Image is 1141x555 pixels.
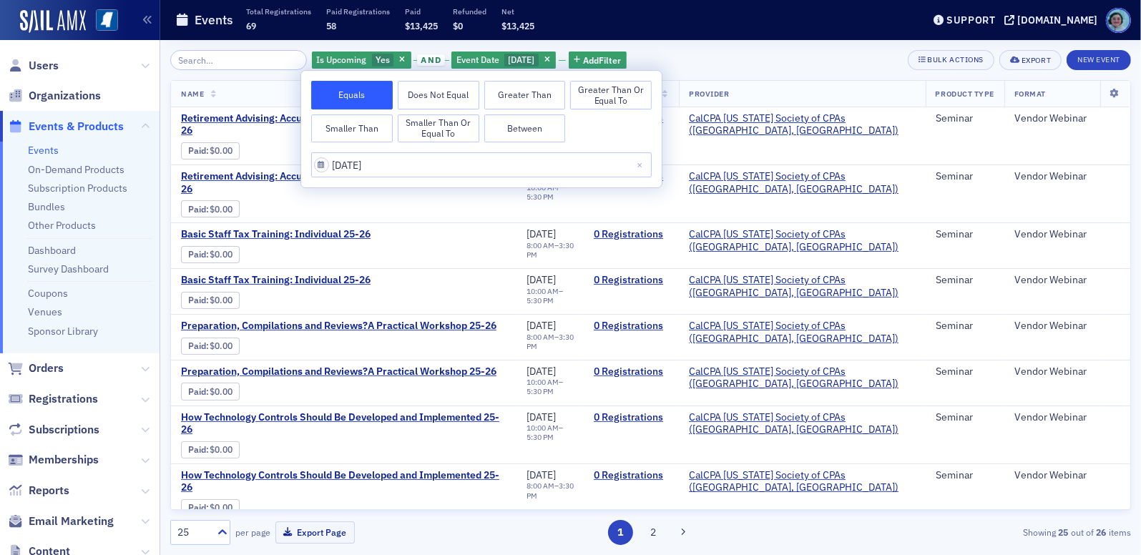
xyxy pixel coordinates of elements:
[1014,411,1120,424] div: Vendor Webinar
[527,423,559,433] time: 10:00 AM
[1014,274,1120,287] div: Vendor Webinar
[210,502,233,513] span: $0.00
[570,81,652,109] button: Greater Than or Equal To
[936,112,994,125] div: Seminar
[501,20,534,31] span: $13,425
[210,295,233,305] span: $0.00
[936,274,994,287] div: Seminar
[188,444,210,455] span: :
[210,204,233,215] span: $0.00
[527,332,574,351] time: 3:30 PM
[188,295,206,305] a: Paid
[326,6,390,16] p: Paid Registrations
[527,295,554,305] time: 5:30 PM
[181,228,421,241] span: Basic Staff Tax Training: Individual 25-26
[527,192,554,202] time: 5:30 PM
[484,114,566,143] button: Between
[376,54,390,65] span: Yes
[456,54,499,65] span: Event Date
[29,483,69,498] span: Reports
[527,319,556,332] span: [DATE]
[181,142,240,159] div: Paid: 0 - $0
[689,365,916,391] a: CalCPA [US_STATE] Society of CPAs ([GEOGRAPHIC_DATA], [GEOGRAPHIC_DATA])
[936,228,994,241] div: Seminar
[96,9,118,31] img: SailAMX
[181,411,506,436] a: How Technology Controls Should Be Developed and Implemented 25-26
[405,20,438,31] span: $13,425
[1014,365,1120,378] div: Vendor Webinar
[1014,320,1120,333] div: Vendor Webinar
[181,469,506,494] span: How Technology Controls Should Be Developed and Implemented 25-26
[689,112,916,137] span: CalCPA California Society of CPAs (San Mateo, CA)
[8,391,98,407] a: Registrations
[936,365,994,378] div: Seminar
[527,386,554,396] time: 5:30 PM
[527,468,556,481] span: [DATE]
[689,170,916,195] span: CalCPA California Society of CPAs (San Mateo, CA)
[188,386,206,397] a: Paid
[8,58,59,74] a: Users
[594,320,669,333] a: 0 Registrations
[527,378,574,396] div: –
[1106,8,1131,33] span: Profile
[8,422,99,438] a: Subscriptions
[86,9,118,34] a: View Homepage
[398,114,479,143] button: Smaller Than or Equal To
[527,365,556,378] span: [DATE]
[188,502,206,513] a: Paid
[413,54,449,66] button: and
[527,332,554,342] time: 8:00 AM
[28,219,96,232] a: Other Products
[8,514,114,529] a: Email Marketing
[1067,50,1131,70] button: New Event
[181,246,240,263] div: Paid: 0 - $0
[188,145,206,156] a: Paid
[527,481,574,500] div: –
[594,228,669,241] a: 0 Registrations
[689,469,916,494] a: CalCPA [US_STATE] Society of CPAs ([GEOGRAPHIC_DATA], [GEOGRAPHIC_DATA])
[583,54,621,67] span: Add Filter
[417,54,445,66] span: and
[181,338,240,355] div: Paid: 0 - $0
[188,249,210,260] span: :
[1067,52,1131,65] a: New Event
[527,240,554,250] time: 8:00 AM
[689,274,916,299] span: CalCPA California Society of CPAs (San Mateo, CA)
[1014,469,1120,482] div: Vendor Webinar
[28,305,62,318] a: Venues
[527,432,554,442] time: 5:30 PM
[210,386,233,397] span: $0.00
[594,411,669,424] a: 0 Registrations
[527,240,574,260] time: 3:30 PM
[29,514,114,529] span: Email Marketing
[936,170,994,183] div: Seminar
[181,170,506,195] a: Retirement Advising: Accumulation and Decumulation Strategies 25-26
[527,287,574,305] div: –
[181,292,240,309] div: Paid: 0 - $0
[181,320,496,333] span: Preparation, Compilations and Reviews?A Practical Workshop 25-26
[453,6,486,16] p: Refunded
[501,6,534,16] p: Net
[181,499,240,516] div: Paid: 0 - $0
[527,227,556,240] span: [DATE]
[188,502,210,513] span: :
[181,365,496,378] a: Preparation, Compilations and Reviews?A Practical Workshop 25-26
[689,170,916,195] a: CalCPA [US_STATE] Society of CPAs ([GEOGRAPHIC_DATA], [GEOGRAPHIC_DATA])
[311,152,652,177] input: MM/DD/YYYY
[8,483,69,498] a: Reports
[181,441,240,458] div: Paid: 0 - $0
[936,411,994,424] div: Seminar
[210,145,233,156] span: $0.00
[188,249,206,260] a: Paid
[689,320,916,345] span: CalCPA California Society of CPAs (San Mateo, CA)
[8,452,99,468] a: Memberships
[312,51,411,69] div: Yes
[170,50,307,70] input: Search…
[28,144,59,157] a: Events
[527,333,574,351] div: –
[527,286,559,296] time: 10:00 AM
[275,521,355,544] button: Export Page
[188,340,210,351] span: :
[821,526,1131,539] div: Showing out of items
